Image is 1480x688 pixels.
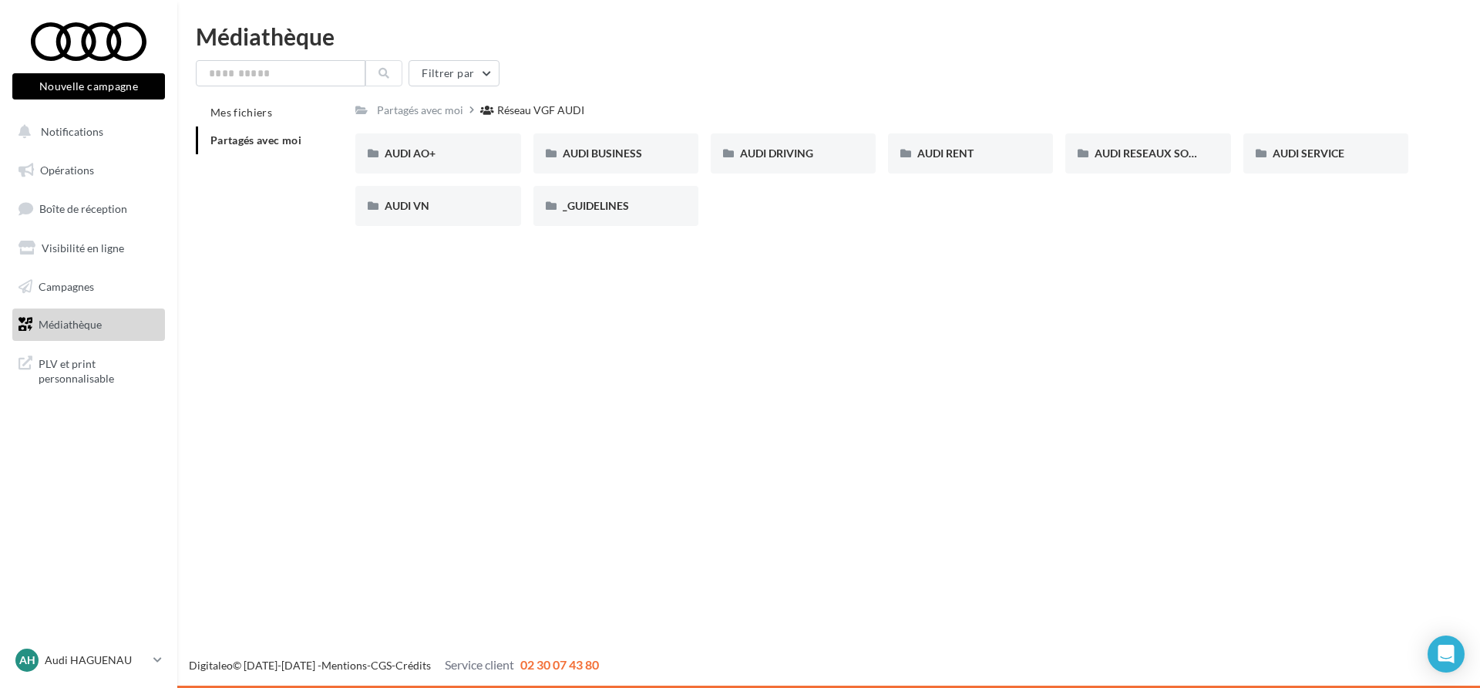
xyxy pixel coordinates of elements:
div: Open Intercom Messenger [1428,636,1465,673]
a: Crédits [395,659,431,672]
a: Digitaleo [189,659,233,672]
span: AUDI DRIVING [740,147,813,160]
a: PLV et print personnalisable [9,347,168,393]
span: _GUIDELINES [563,199,629,212]
span: AH [19,653,35,668]
button: Nouvelle campagne [12,73,165,99]
span: Notifications [41,125,103,138]
span: AUDI VN [385,199,429,212]
span: AUDI AO+ [385,147,436,160]
span: Boîte de réception [39,202,127,215]
span: © [DATE]-[DATE] - - - [189,659,599,672]
div: Médiathèque [196,25,1461,48]
span: AUDI RESEAUX SOCIAUX [1095,147,1222,160]
a: Mentions [321,659,367,672]
span: AUDI RENT [917,147,974,160]
button: Notifications [9,116,162,148]
span: Campagnes [39,279,94,292]
span: AUDI BUSINESS [563,147,642,160]
div: Réseau VGF AUDI [497,103,584,118]
span: Visibilité en ligne [42,241,124,255]
button: Filtrer par [409,60,499,86]
span: AUDI SERVICE [1273,147,1344,160]
div: Partagés avec moi [377,103,463,118]
a: Boîte de réception [9,192,168,225]
a: CGS [371,659,392,672]
a: Campagnes [9,271,168,303]
span: Opérations [40,164,94,177]
span: PLV et print personnalisable [39,353,159,386]
a: Opérations [9,154,168,187]
a: AH Audi HAGUENAU [12,646,165,675]
span: Mes fichiers [210,106,272,119]
span: Service client [445,657,514,672]
a: Visibilité en ligne [9,232,168,265]
a: Médiathèque [9,309,168,341]
p: Audi HAGUENAU [45,653,147,668]
span: Médiathèque [39,318,102,331]
span: 02 30 07 43 80 [520,657,599,672]
span: Partagés avec moi [210,133,301,147]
